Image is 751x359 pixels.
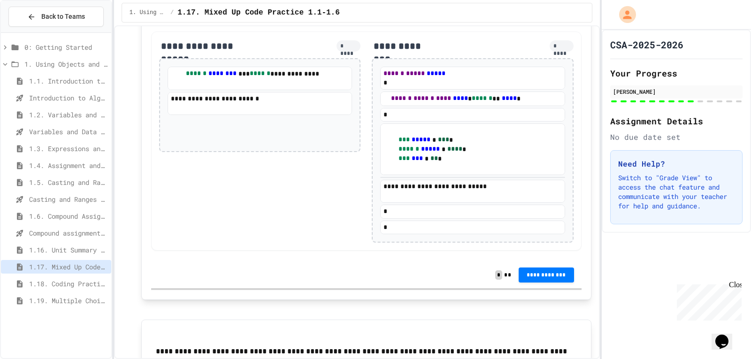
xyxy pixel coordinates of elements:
h2: Your Progress [610,67,743,80]
span: 1. Using Objects and Methods [130,9,167,16]
h1: CSA-2025-2026 [610,38,683,51]
span: 1.17. Mixed Up Code Practice 1.1-1.6 [29,262,107,272]
span: 1.5. Casting and Ranges of Values [29,177,107,187]
span: 1. Using Objects and Methods [24,59,107,69]
span: 1.17. Mixed Up Code Practice 1.1-1.6 [177,7,340,18]
span: 0: Getting Started [24,42,107,52]
span: / [170,9,174,16]
div: No due date set [610,131,743,143]
span: 1.19. Multiple Choice Exercises for Unit 1a (1.1-1.6) [29,296,107,306]
div: Chat with us now!Close [4,4,65,60]
button: Back to Teams [8,7,104,27]
p: Switch to "Grade View" to access the chat feature and communicate with your teacher for help and ... [618,173,735,211]
span: Variables and Data Types - Quiz [29,127,107,137]
span: 1.3. Expressions and Output [New] [29,144,107,153]
span: 1.4. Assignment and Input [29,160,107,170]
h2: Assignment Details [610,115,743,128]
span: 1.1. Introduction to Algorithms, Programming, and Compilers [29,76,107,86]
span: Back to Teams [41,12,85,22]
span: Introduction to Algorithms, Programming, and Compilers [29,93,107,103]
span: Casting and Ranges of variables - Quiz [29,194,107,204]
span: 1.18. Coding Practice 1a (1.1-1.6) [29,279,107,289]
span: Compound assignment operators - Quiz [29,228,107,238]
h3: Need Help? [618,158,735,169]
span: 1.16. Unit Summary 1a (1.1-1.6) [29,245,107,255]
iframe: chat widget [673,281,742,321]
iframe: chat widget [712,321,742,350]
div: [PERSON_NAME] [613,87,740,96]
div: My Account [609,4,638,25]
span: 1.2. Variables and Data Types [29,110,107,120]
span: 1.6. Compound Assignment Operators [29,211,107,221]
